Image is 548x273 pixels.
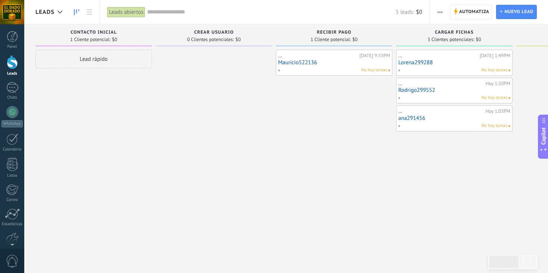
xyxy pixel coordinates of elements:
[278,53,358,59] div: ...
[70,5,83,19] a: Leads
[400,30,509,36] div: Cargar Fichas
[481,122,507,129] span: No hay tareas
[398,53,478,59] div: ...
[427,37,474,42] span: 3 Clientes potenciales:
[159,30,268,36] div: Crear Usuario
[35,50,152,68] div: Lead rápido
[396,9,414,16] span: 5 leads:
[435,5,445,19] button: Más
[70,37,110,42] span: 1 Cliente potencial:
[187,37,234,42] span: 0 Clientes potenciales:
[1,147,23,152] div: Calendario
[39,30,148,36] div: Contacto Inicial
[1,222,23,227] div: Estadísticas
[361,67,387,74] span: No hay tareas
[508,125,510,127] span: No hay nada asignado
[194,30,234,35] span: Crear Usuario
[1,71,23,76] div: Leads
[398,87,510,93] a: Rodrigo299552
[486,81,510,87] div: Hoy 1:50PM
[398,108,484,114] div: ...
[398,59,510,66] a: Lorena299288
[83,5,96,19] a: Lista
[107,7,145,18] div: Leads abiertos
[1,198,23,202] div: Correo
[450,5,493,19] a: Automatiza
[480,53,510,59] div: [DATE] 1:49PM
[476,37,481,42] span: $0
[1,173,23,178] div: Listas
[317,30,352,35] span: Recibir Pago
[35,9,55,16] span: Leads
[416,9,422,16] span: $0
[486,108,510,114] div: Hoy 1:03PM
[504,5,533,19] span: Nuevo lead
[280,30,389,36] div: Recibir Pago
[311,37,351,42] span: 1 Cliente potencial:
[540,127,547,145] span: Copilot
[359,53,390,59] div: [DATE] 9:33PM
[1,95,23,100] div: Chats
[398,115,510,121] a: ana291456
[1,44,23,49] div: Panel
[398,81,484,87] div: ...
[481,67,507,74] span: No hay tareas
[459,5,489,19] span: Automatiza
[508,97,510,99] span: No hay nada asignado
[112,37,117,42] span: $0
[278,59,390,66] a: Mauricio522136
[1,120,23,127] div: WhatsApp
[388,69,390,71] span: No hay nada asignado
[435,30,474,35] span: Cargar Fichas
[71,30,117,35] span: Contacto Inicial
[236,37,241,42] span: $0
[481,94,507,101] span: No hay tareas
[508,69,510,71] span: No hay nada asignado
[496,5,537,19] a: Nuevo lead
[352,37,358,42] span: $0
